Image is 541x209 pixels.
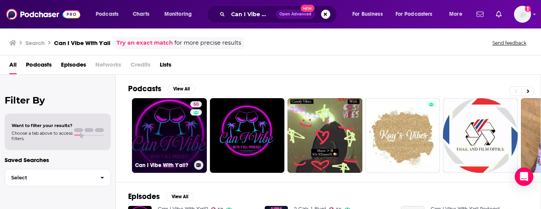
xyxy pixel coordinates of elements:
span: Logged in as antoine.jordan [514,6,531,23]
span: Credits [130,59,150,74]
div: Open Intercom Messenger [515,167,533,186]
a: Show notifications dropdown [493,8,505,21]
span: More [449,9,462,20]
img: User Profile [514,6,531,23]
a: Lists [160,59,171,74]
button: open menu [391,8,444,20]
span: Podcasts [96,9,118,20]
span: Charts [133,9,149,20]
h2: Podcasts [128,84,161,94]
a: 50Can I Vibe With Y'all? [132,98,207,173]
span: Monitoring [164,9,192,20]
button: open menu [90,8,128,20]
a: All [9,59,17,74]
span: Want to filter your results? [12,123,73,128]
span: New [301,5,314,12]
button: Show profile menu [514,6,531,23]
a: Show notifications dropdown [473,8,487,21]
a: PodcastsView All [128,84,195,94]
a: Podcasts [26,59,52,74]
h3: Search [25,39,45,47]
h2: Episodes [128,192,160,201]
h3: Can I Vibe With Y'all [54,39,110,47]
a: Episodes [61,59,86,74]
h2: Filter By [5,95,111,106]
input: Search podcasts, credits, & more... [228,8,276,20]
span: Open Advanced [279,12,311,16]
button: View All [167,84,195,94]
a: Charts [128,8,154,20]
button: open menu [159,8,202,20]
a: 50 [190,101,202,107]
span: for more precise results [174,38,241,47]
button: Send feedback [490,40,529,46]
button: View All [166,192,194,201]
button: open menu [347,8,392,20]
p: Saved Searches [5,156,111,164]
a: EpisodesView All [128,192,194,201]
span: Choose a tab above to access filters. [12,130,73,141]
span: 50 [193,101,199,109]
img: Podchaser - Follow, Share and Rate Podcasts [6,7,80,22]
a: Try an exact match [117,38,173,47]
button: open menu [444,8,472,20]
div: Search podcasts, credits, & more... [214,5,344,23]
button: Select [5,169,111,186]
span: Networks [95,59,121,74]
span: For Business [352,9,383,20]
button: Open AdvancedNew [276,10,315,19]
span: For Podcasters [396,9,433,20]
span: Select [5,175,94,180]
h3: Can I Vibe With Y'all? [135,162,191,169]
svg: Add a profile image [525,6,531,12]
